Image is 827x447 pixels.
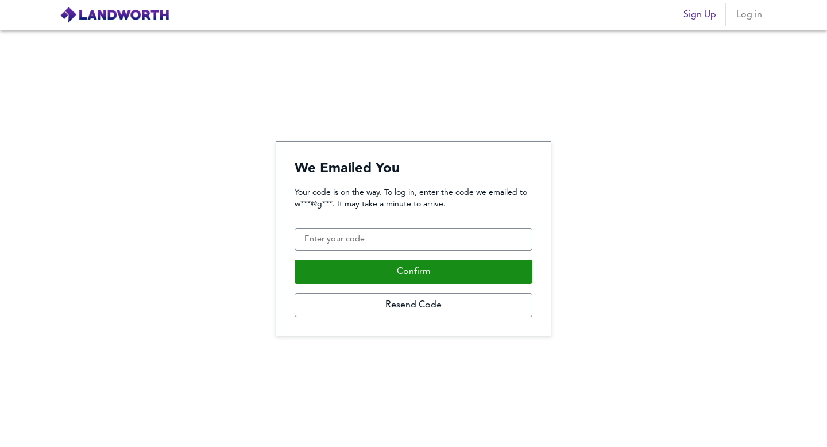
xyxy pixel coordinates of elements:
[295,160,532,178] h4: We Emailed You
[60,6,169,24] img: logo
[295,260,532,284] button: Confirm
[295,187,532,210] p: Your code is on the way. To log in, enter the code we emailed to w***@g***. It may take a minute ...
[295,293,532,317] button: Resend Code
[731,3,767,26] button: Log in
[735,7,763,23] span: Log in
[679,3,721,26] button: Sign Up
[683,7,716,23] span: Sign Up
[295,228,532,251] input: Enter your code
